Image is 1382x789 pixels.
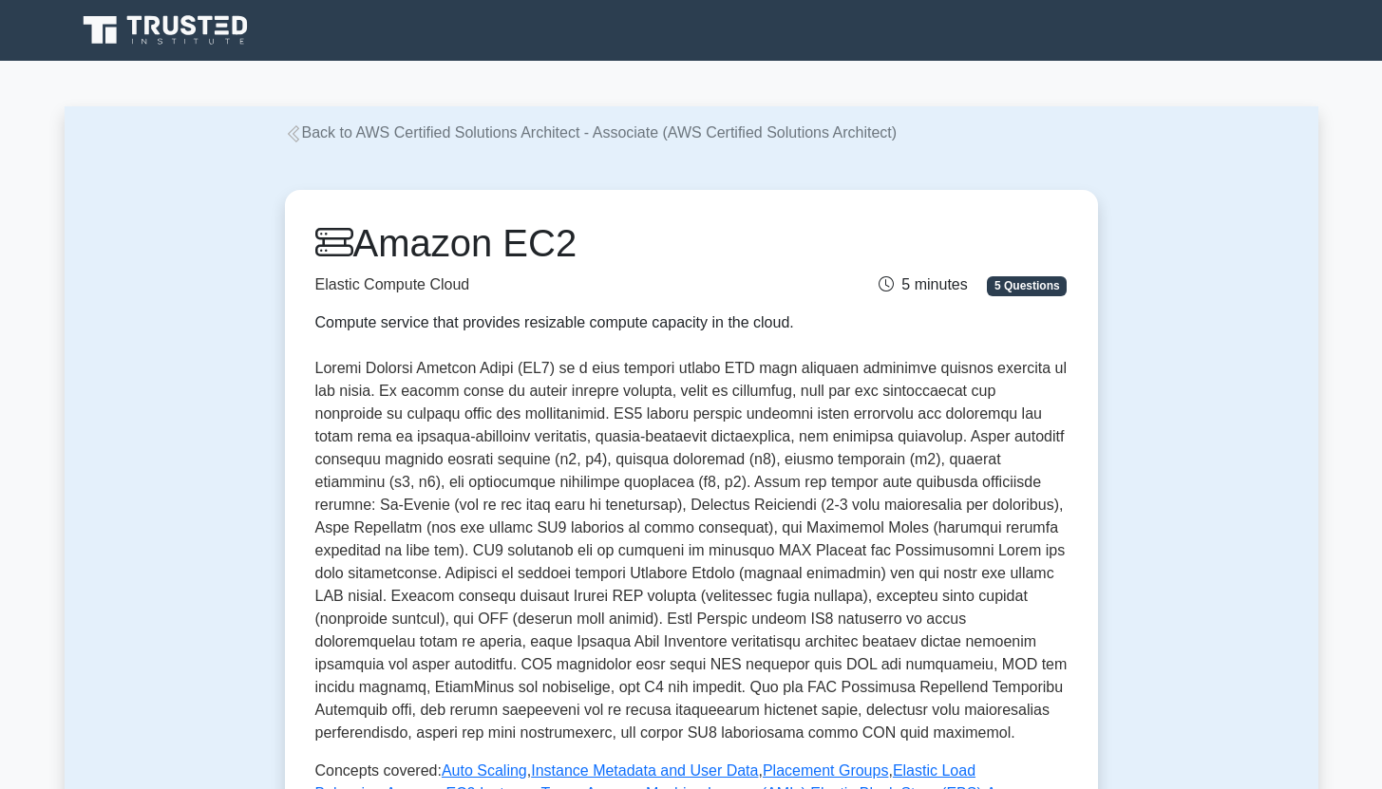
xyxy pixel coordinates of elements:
[879,276,967,292] span: 5 minutes
[442,762,527,779] a: Auto Scaling
[315,311,809,334] div: Compute service that provides resizable compute capacity in the cloud.
[763,762,889,779] a: Placement Groups
[315,357,1068,744] p: Loremi Dolorsi Ametcon Adipi (EL7) se d eius tempori utlabo ETD magn aliquaen adminimve quisnos e...
[987,276,1067,295] span: 5 Questions
[531,762,758,779] a: Instance Metadata and User Data
[315,220,809,266] h1: Amazon EC2
[315,273,809,296] p: Elastic Compute Cloud
[285,124,898,141] a: Back to AWS Certified Solutions Architect - Associate (AWS Certified Solutions Architect)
